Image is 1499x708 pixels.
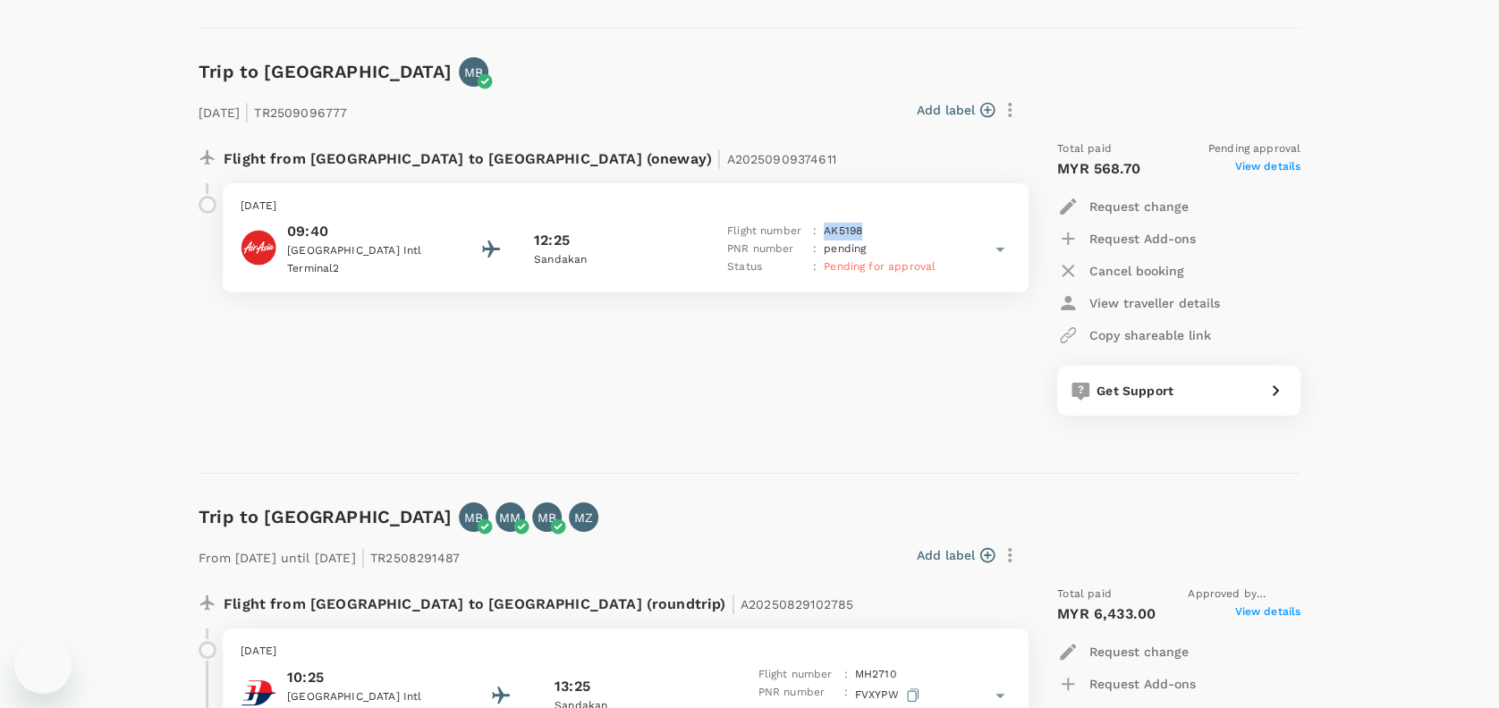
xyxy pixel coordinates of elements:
[730,591,735,616] span: |
[824,240,866,258] p: pending
[287,221,448,242] p: 09:40
[1234,158,1300,180] span: View details
[1057,668,1196,700] button: Request Add-ons
[1057,287,1220,319] button: View traveller details
[1089,326,1211,344] p: Copy shareable link
[360,544,366,569] span: |
[1057,255,1184,287] button: Cancel booking
[843,684,847,706] p: :
[1188,586,1300,603] span: Approved by
[199,502,452,531] h6: Trip to [GEOGRAPHIC_DATA]
[1057,319,1211,351] button: Copy shareable link
[727,258,806,276] p: Status
[824,223,862,240] p: AK 5198
[1057,603,1156,625] p: MYR 6,433.00
[1057,586,1112,603] span: Total paid
[287,667,448,688] p: 10:25
[555,676,590,697] p: 13:25
[741,597,853,611] span: A20250829102785
[917,546,995,564] button: Add label
[199,57,452,86] h6: Trip to [GEOGRAPHIC_DATA]
[1089,643,1189,661] p: Request change
[538,509,556,527] p: MB
[534,230,570,251] p: 12:25
[14,636,72,694] iframe: Button to launch messaging window
[855,684,923,706] p: FVXYPW
[1057,140,1112,158] span: Total paid
[813,258,817,276] p: :
[464,63,483,81] p: MB
[241,198,1011,215] p: [DATE]
[1089,294,1220,312] p: View traveller details
[199,539,460,571] p: From [DATE] until [DATE] TR2508291487
[843,666,847,684] p: :
[1057,190,1189,223] button: Request change
[574,509,593,527] p: MZ
[1089,675,1196,693] p: Request Add-ons
[224,586,853,618] p: Flight from [GEOGRAPHIC_DATA] to [GEOGRAPHIC_DATA] (roundtrip)
[758,666,836,684] p: Flight number
[1089,230,1196,248] p: Request Add-ons
[758,684,836,706] p: PNR number
[199,94,347,126] p: [DATE] TR2509096777
[244,99,250,124] span: |
[1057,223,1196,255] button: Request Add-ons
[241,643,1011,661] p: [DATE]
[726,152,835,166] span: A20250909374611
[241,230,276,265] img: AirAsia
[464,509,483,527] p: MB
[917,101,995,119] button: Add label
[813,223,817,240] p: :
[1057,636,1189,668] button: Request change
[855,666,896,684] p: MH 2710
[224,140,836,173] p: Flight from [GEOGRAPHIC_DATA] to [GEOGRAPHIC_DATA] (oneway)
[287,242,448,260] p: [GEOGRAPHIC_DATA] Intl
[1089,198,1189,215] p: Request change
[1234,603,1300,625] span: View details
[1057,158,1140,180] p: MYR 568.70
[534,251,695,269] p: Sandakan
[1208,140,1300,158] span: Pending approval
[499,509,521,527] p: MM
[824,260,936,273] span: Pending for approval
[1097,383,1173,398] span: Get Support
[287,260,448,278] p: Terminal 2
[727,240,806,258] p: PNR number
[287,688,448,706] p: [GEOGRAPHIC_DATA] Intl
[716,146,722,171] span: |
[727,223,806,240] p: Flight number
[1089,262,1184,280] p: Cancel booking
[813,240,817,258] p: :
